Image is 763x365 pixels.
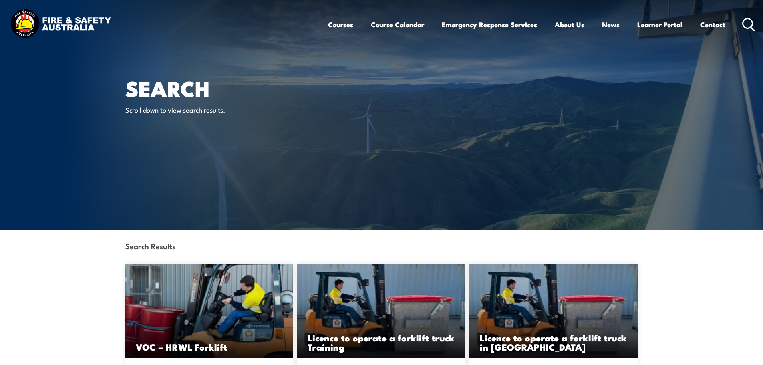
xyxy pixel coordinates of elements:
[297,264,465,358] img: Licence to operate a forklift truck Training
[442,14,537,35] a: Emergency Response Services
[700,14,725,35] a: Contact
[308,333,455,351] h3: Licence to operate a forklift truck Training
[469,264,638,358] a: Licence to operate a forklift truck in [GEOGRAPHIC_DATA]
[371,14,424,35] a: Course Calendar
[637,14,682,35] a: Learner Portal
[555,14,584,35] a: About Us
[125,240,175,251] strong: Search Results
[480,333,627,351] h3: Licence to operate a forklift truck in [GEOGRAPHIC_DATA]
[136,342,283,351] h3: VOC – HRWL Forklift
[125,79,323,97] h1: Search
[602,14,620,35] a: News
[125,264,294,358] img: VOC – HRWL Forklift
[125,105,272,114] p: Scroll down to view search results.
[328,14,353,35] a: Courses
[469,264,638,358] img: Licence to operate a forklift truck Training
